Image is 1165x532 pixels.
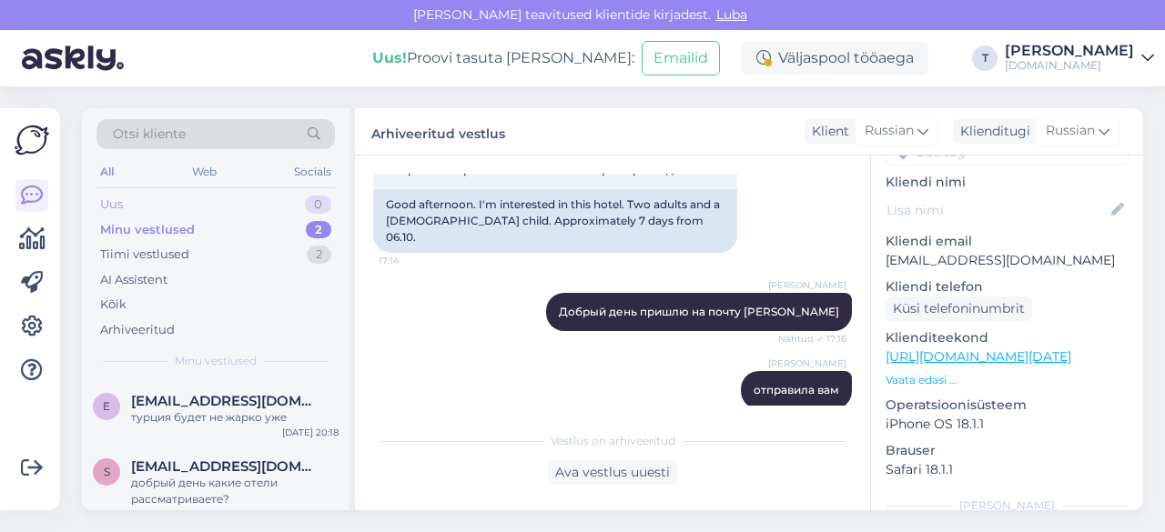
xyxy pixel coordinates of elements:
div: [DOMAIN_NAME] [1005,58,1134,73]
div: [DATE] 20:18 [282,426,339,439]
div: Ava vestlus uuesti [548,460,677,485]
input: Lisa nimi [886,200,1108,220]
span: Russian [865,121,914,141]
label: Arhiveeritud vestlus [371,119,505,144]
div: AI Assistent [100,271,167,289]
p: Kliendi email [886,232,1129,251]
div: Klient [805,122,849,141]
span: Minu vestlused [175,353,257,369]
div: Arhiveeritud [100,321,175,339]
span: [PERSON_NAME] [768,278,846,292]
button: Emailid [642,41,720,75]
div: Good afternoon. I'm interested in this hotel. Two adults and a [DEMOGRAPHIC_DATA] child. Approxim... [373,189,737,253]
div: Väljaspool tööaega [742,42,928,75]
b: Uus! [372,49,407,66]
div: [PERSON_NAME] [886,497,1129,514]
a: [PERSON_NAME][DOMAIN_NAME] [1005,44,1154,73]
span: Добрый день пришлю на почту [PERSON_NAME] [559,305,839,318]
p: Klienditeekond [886,328,1129,347]
span: E [103,399,110,413]
p: iPhone OS 18.1.1 [886,415,1129,434]
img: Askly Logo [15,123,49,157]
span: Vestlus on arhiveeritud [551,433,675,449]
span: EvgeniyaEseniya2018@gmail.com [131,393,320,409]
div: T [972,45,998,71]
div: Tiimi vestlused [100,246,189,264]
div: добрый день какие отели рассматриваете? [131,475,339,507]
p: Safari 18.1.1 [886,460,1129,479]
span: s [104,465,110,478]
span: Otsi kliente [113,125,186,144]
div: Kõik [100,296,127,314]
div: 2 [306,221,331,239]
p: Operatsioonisüsteem [886,396,1129,415]
span: svetiksan70@mail.ru [131,458,320,475]
div: [DATE] 13:23 [283,507,339,521]
p: Brauser [886,441,1129,460]
p: [EMAIL_ADDRESS][DOMAIN_NAME] [886,251,1129,270]
div: Küsi telefoninumbrit [886,296,1032,321]
a: [URL][DOMAIN_NAME][DATE] [886,348,1071,365]
div: Klienditugi [953,122,1030,141]
div: Uus [100,196,123,214]
div: Web [188,160,220,184]
span: Nähtud ✓ 17:16 [778,332,846,346]
div: 0 [305,196,331,214]
p: Vaata edasi ... [886,372,1129,388]
span: Luba [711,6,753,23]
div: Socials [290,160,335,184]
div: турция будет не жарко уже [131,409,339,426]
span: 17:14 [379,254,447,267]
div: All [96,160,117,184]
div: [PERSON_NAME] [1005,44,1134,58]
p: Kliendi nimi [886,173,1129,192]
div: Minu vestlused [100,221,195,239]
span: Russian [1046,121,1095,141]
div: 2 [307,246,331,264]
p: Kliendi telefon [886,277,1129,296]
span: [PERSON_NAME] [768,356,846,370]
span: отправила вам [754,383,839,396]
div: Proovi tasuta [PERSON_NAME]: [372,47,634,69]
